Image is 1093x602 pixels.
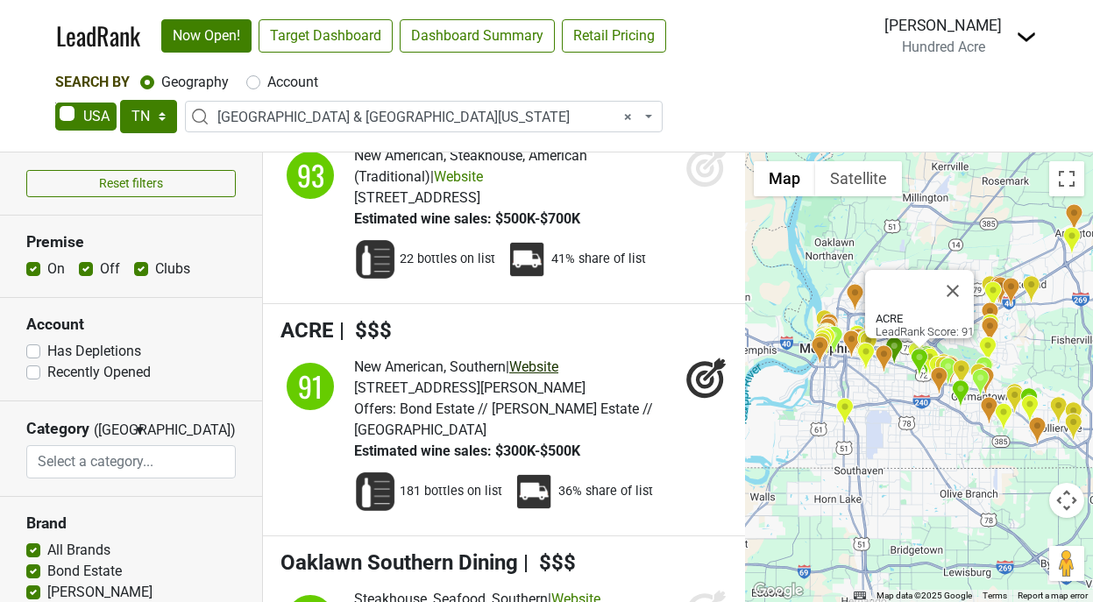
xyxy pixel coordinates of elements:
[820,316,838,345] div: Crowne Plaza Memphis Downtown
[842,329,861,358] div: Kimbrough Fine Wine & Spirits
[1049,546,1084,581] button: Drag Pegman onto the map to open Street View
[907,341,926,370] div: Iris
[910,348,928,377] div: ACRE
[951,379,969,408] div: Kirby Wines & Liquors
[856,329,875,358] div: The Memphian, a Tribute Portfolio Hotel
[267,72,318,93] label: Account
[848,324,866,353] div: Joe's Wines & Liquor
[1002,277,1020,306] div: Stellar Cellar Wine and Spirits
[981,313,999,342] div: Outback Steakhouse
[825,325,843,354] div: JEM
[354,145,677,188] div: |
[885,336,904,365] div: Buster's Liquors & Wines
[941,356,960,385] div: Owen Brennan's
[47,561,122,582] label: Bond Estate
[939,357,957,386] div: The Crescent Club
[100,259,120,280] label: Off
[813,332,831,361] div: The Central Station Memphis, Curio Collection by Hilton
[920,347,939,376] div: Dory
[1020,394,1039,423] div: Poplar Wines and Spirits
[26,233,236,251] h3: Premise
[934,353,953,382] div: Hilton Memphis
[846,283,864,312] div: Crown Liquor Store
[624,107,632,128] span: Remove all items
[820,313,839,342] div: Pyramid Wine and Spirits
[1022,275,1040,304] div: Caesar's Wine & Liquor
[562,19,666,53] a: Retail Pricing
[856,342,875,371] div: The Beauty Shop Restaurant
[400,251,495,268] span: 22 bottles on list
[1019,387,1038,416] div: Ridgeway Country Club
[814,327,833,356] div: The Lobbyist
[47,540,110,561] label: All Brands
[930,366,948,395] div: Yorkshire Liquors
[928,355,947,384] div: Erling Jensen The Restaurant
[855,342,874,371] div: The Public Bistro
[876,312,903,325] b: ACRE
[917,345,935,374] div: Folks Folly Prime Steakhouse
[280,318,334,343] span: ACRE
[859,331,877,360] div: Outback Steakhouse
[280,145,340,205] img: quadrant_split.svg
[523,550,576,575] span: | $$$
[280,550,518,575] span: Oaklawn Southern Dining
[133,422,146,438] span: ▼
[849,328,868,357] div: Stickem
[976,366,995,395] div: Whole Foods Market
[813,326,832,355] div: Amelia Gene's
[1062,226,1081,255] div: Olympic Steak And Pizza
[1049,483,1084,518] button: Map camera controls
[1016,26,1037,47] img: Dropdown Menu
[26,420,89,438] h3: Category
[932,270,974,312] button: Close
[284,149,337,202] div: 93
[983,591,1007,600] a: Terms (opens in new tab)
[749,579,807,602] a: Open this area in Google Maps (opens a new window)
[819,317,837,346] div: Sheraton Memphis Downtown Hotel
[284,360,337,413] div: 91
[354,357,677,378] div: |
[339,318,392,343] span: | $$$
[981,316,999,345] div: Natalie's Liquor Warehouse
[754,161,815,196] button: Show street map
[815,309,834,338] div: River Inn of Harbor Town
[354,400,653,438] span: Bond Estate // [PERSON_NAME] Estate // [GEOGRAPHIC_DATA]
[1049,396,1068,425] div: Cheers Wines and Spirits
[1064,413,1082,442] div: Wilkinson Liquor Store
[969,363,988,392] div: Stoney River Steakhouse and Grill
[434,168,483,185] a: Website
[971,368,990,397] div: Southern Social
[813,329,832,358] div: South of Beale
[161,19,252,53] a: Now Open!
[55,74,130,90] span: Search By
[47,341,141,362] label: Has Depletions
[27,445,235,478] input: Select a category...
[26,315,236,334] h3: Account
[981,301,999,330] div: Sasha Wine & Liquor
[354,358,506,375] span: New American, Southern
[817,322,835,351] div: McEwen's Memphis
[811,336,829,365] div: Loflin Yard
[26,170,236,197] button: Reset filters
[506,238,548,280] img: Percent Distributor Share
[978,336,997,365] div: The Butcher Shop Steakhouse
[817,327,835,356] div: The Westin Memphis Beale Street
[991,276,1010,305] div: Waynes Wine & Liquor
[354,443,580,459] span: Estimated wine sales: $300K-$500K
[354,471,396,513] img: Wine List
[981,275,999,304] div: Colton's Steakhouse & Grill
[875,344,893,373] div: Memphis Country Club
[1064,401,1082,430] div: Raven and Lily restaurant
[558,483,653,500] span: 36% share of list
[983,280,1002,309] div: J. Alexander's Redlands Grill
[1049,161,1084,196] button: Toggle fullscreen view
[990,275,1008,304] div: Firebirds Wood Fired Grill
[185,101,663,132] span: Memphis & West Tennessee
[975,356,993,385] div: Moondance Grill
[854,590,866,602] button: Keyboard shortcuts
[884,14,1002,37] div: [PERSON_NAME]
[994,402,1012,431] div: Windyke Country Club
[47,259,65,280] label: On
[863,318,882,347] div: Brown Jug Liquor Store
[1005,383,1024,412] div: Blue Honey Bistro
